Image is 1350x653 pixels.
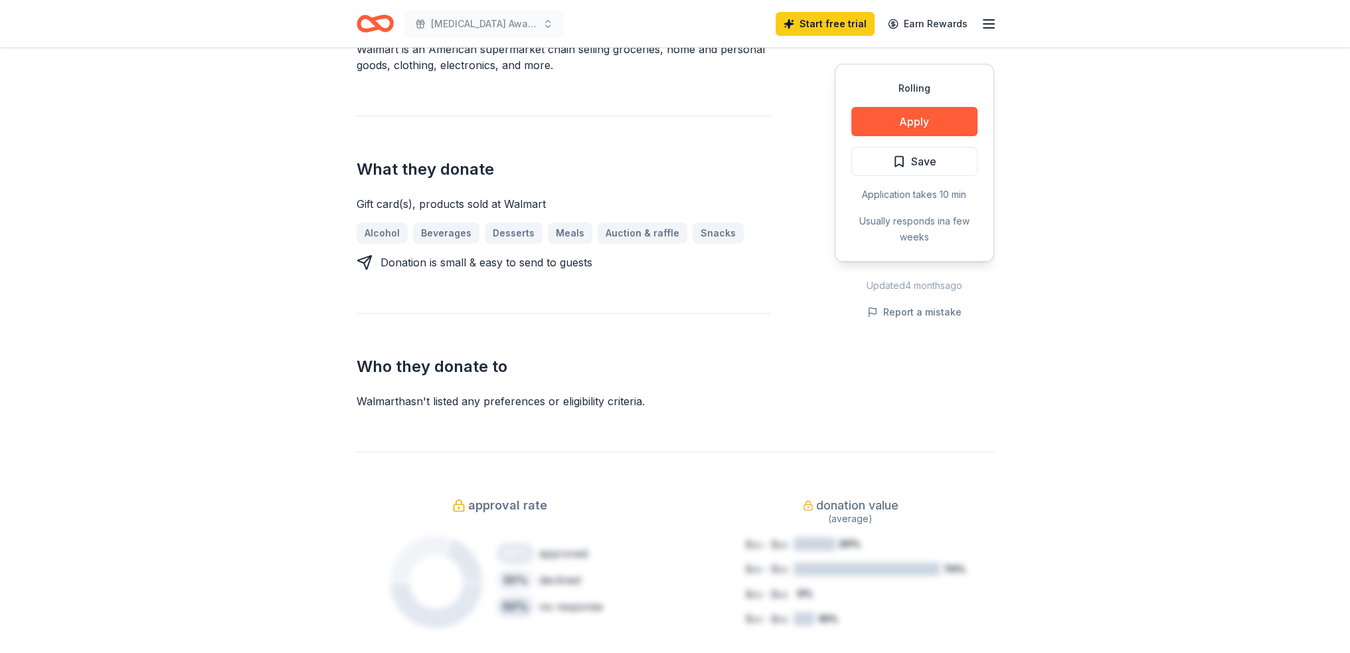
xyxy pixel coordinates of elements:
div: Donation is small & easy to send to guests [380,254,592,270]
button: Save [851,147,977,176]
div: 30 % [497,569,534,591]
div: approved [539,545,588,561]
div: Updated 4 months ago [835,278,994,294]
a: Earn Rewards [880,12,975,36]
a: Beverages [413,223,479,244]
span: donation value [816,495,898,516]
tspan: $xx - $xx [746,613,788,624]
h2: What they donate [357,159,771,180]
span: [MEDICAL_DATA] Awareness Program [431,16,537,32]
button: [MEDICAL_DATA] Awareness Program [404,11,564,37]
button: Apply [851,107,977,136]
tspan: 10% [817,612,837,624]
tspan: 70% [943,563,965,574]
span: Save [911,153,936,170]
a: Meals [548,223,592,244]
a: Desserts [485,223,543,244]
tspan: $xx - $xx [746,589,788,600]
div: Walmart is an American supermarket chain selling groceries, home and personal goods, clothing, el... [357,41,771,73]
tspan: $xx - $xx [746,539,788,550]
div: (average) [707,511,994,527]
div: Application takes 10 min [851,187,977,203]
div: Walmart hasn ' t listed any preferences or eligibility criteria. [357,393,771,409]
div: Gift card(s), products sold at Walmart [357,196,771,212]
div: Usually responds in a few weeks [851,213,977,245]
a: Start free trial [776,12,875,36]
tspan: 20% [839,538,861,549]
a: Alcohol [357,223,408,244]
a: Home [357,8,394,39]
div: 20 % [497,543,534,564]
button: Report a mistake [867,304,962,320]
a: Auction & raffle [598,223,687,244]
div: declined [539,572,580,588]
a: Snacks [693,223,744,244]
tspan: 0% [797,588,813,599]
h2: Who they donate to [357,356,771,377]
div: 50 % [497,596,534,617]
span: approval rate [468,495,547,516]
tspan: $xx - $xx [746,563,788,575]
div: no response [539,599,603,614]
div: Rolling [851,80,977,96]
